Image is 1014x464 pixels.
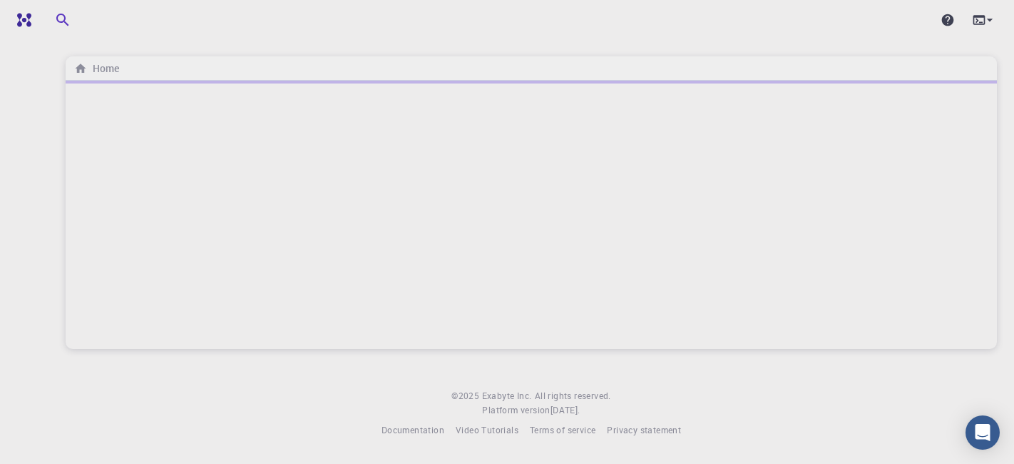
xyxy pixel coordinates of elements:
h6: Home [87,61,119,76]
a: Documentation [381,423,444,438]
span: Privacy statement [607,424,681,435]
span: © 2025 [451,389,481,403]
span: [DATE] . [550,404,580,415]
div: Open Intercom Messenger [966,415,1000,450]
span: Platform version [482,403,550,418]
span: Exabyte Inc. [482,390,532,401]
a: Video Tutorials [456,423,518,438]
a: Terms of service [530,423,595,438]
span: Documentation [381,424,444,435]
span: All rights reserved. [535,389,611,403]
a: Exabyte Inc. [482,389,532,403]
span: Terms of service [530,424,595,435]
a: [DATE]. [550,403,580,418]
img: logo [11,13,31,27]
a: Privacy statement [607,423,681,438]
nav: breadcrumb [71,61,122,76]
span: Video Tutorials [456,424,518,435]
